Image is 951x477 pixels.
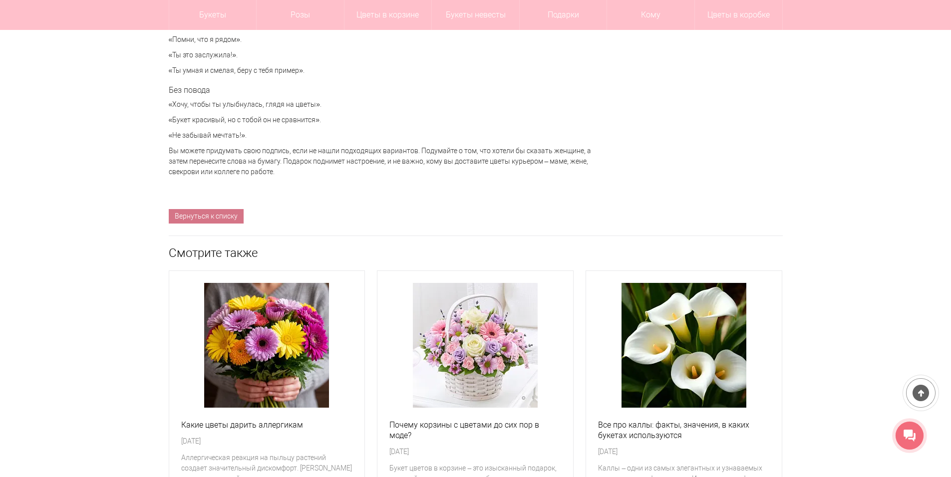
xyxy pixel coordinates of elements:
div: [DATE] [181,436,353,447]
a: Все про каллы: факты, значения, в каких букетах используются [598,420,770,441]
div: Смотрите также [169,236,783,258]
div: [DATE] [389,447,561,457]
p: «Хочу, чтобы ты улыбнулась, глядя на цветы». [169,99,593,110]
p: «Не забывай мечтать!». [169,130,593,141]
a: Какие цветы дарить аллергикам [181,420,353,430]
p: «Ты это заслужила!». [169,50,593,60]
p: «Помни, что я рядом». [169,34,593,45]
a: Почему корзины с цветами до сих пор в моде? [389,420,561,441]
p: «Букет красивый, но с тобой он не сравнится». [169,115,593,125]
a: Вернуться к списку [169,209,244,224]
h3: Без повода [169,86,593,95]
div: [DATE] [598,447,770,457]
img: Все про каллы: факты, значения, в каких букетах используются [622,283,746,408]
img: Какие цветы дарить аллергикам [204,283,329,408]
p: Вы можете придумать свою подпись, если не нашли подходящих вариантов. Подумайте о том, что хотели... [169,146,593,177]
p: «Ты умная и смелая, беру с тебя пример». [169,65,593,76]
img: Почему корзины с цветами до сих пор в моде? [413,283,538,408]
